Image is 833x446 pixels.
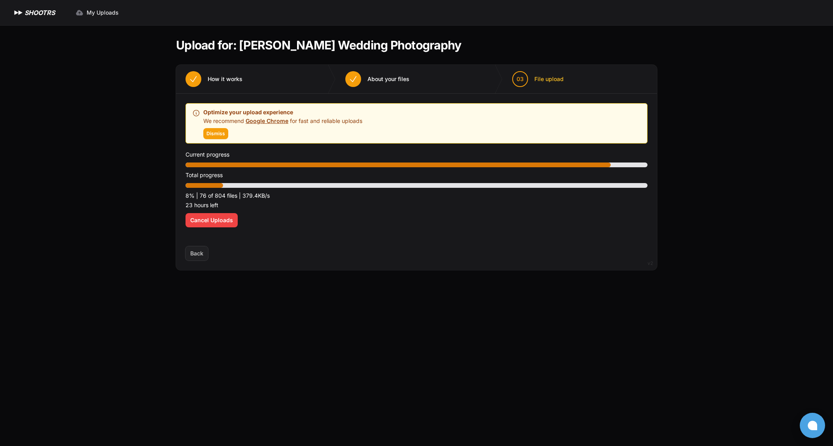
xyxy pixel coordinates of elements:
[13,8,25,17] img: SHOOTRS
[534,75,564,83] span: File upload
[503,65,573,93] button: 03 File upload
[176,65,252,93] button: How it works
[336,65,419,93] button: About your files
[517,75,524,83] span: 03
[71,6,123,20] a: My Uploads
[206,130,225,137] span: Dismiss
[186,200,647,210] p: 23 hours left
[25,8,55,17] h1: SHOOTRS
[87,9,119,17] span: My Uploads
[186,213,238,227] button: Cancel Uploads
[367,75,409,83] span: About your files
[246,117,288,124] a: Google Chrome
[203,117,362,125] p: We recommend for fast and reliable uploads
[13,8,55,17] a: SHOOTRS SHOOTRS
[186,150,647,159] p: Current progress
[800,413,825,438] button: Open chat window
[208,75,242,83] span: How it works
[203,128,228,139] button: Dismiss
[647,259,653,268] div: v2
[176,38,461,52] h1: Upload for: [PERSON_NAME] Wedding Photography
[186,191,647,200] p: 8% | 76 of 804 files | 379.4KB/s
[190,216,233,224] span: Cancel Uploads
[203,108,362,117] p: Optimize your upload experience
[186,170,647,180] p: Total progress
